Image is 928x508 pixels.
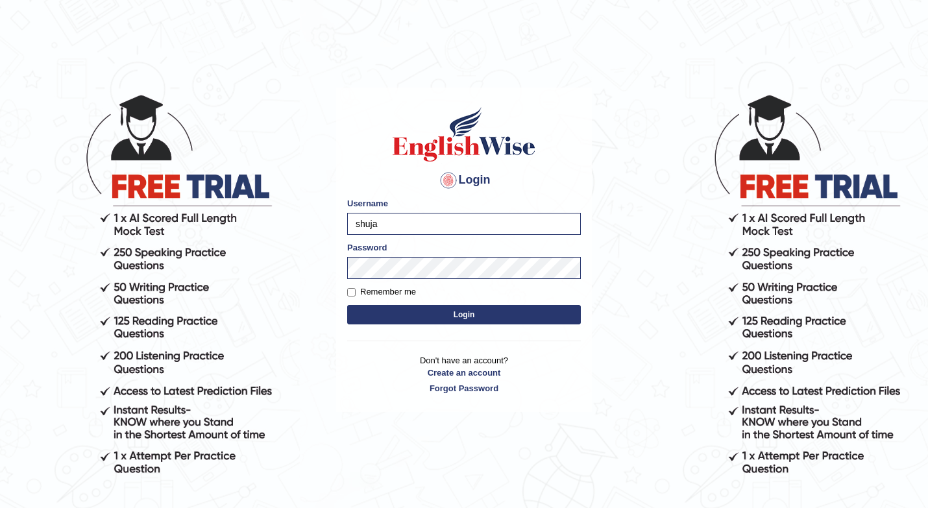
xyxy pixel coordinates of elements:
label: Password [347,241,387,254]
h4: Login [347,170,581,191]
label: Remember me [347,285,416,298]
p: Don't have an account? [347,354,581,394]
input: Remember me [347,288,356,296]
a: Forgot Password [347,382,581,394]
a: Create an account [347,367,581,379]
label: Username [347,197,388,210]
button: Login [347,305,581,324]
img: Logo of English Wise sign in for intelligent practice with AI [390,105,538,163]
